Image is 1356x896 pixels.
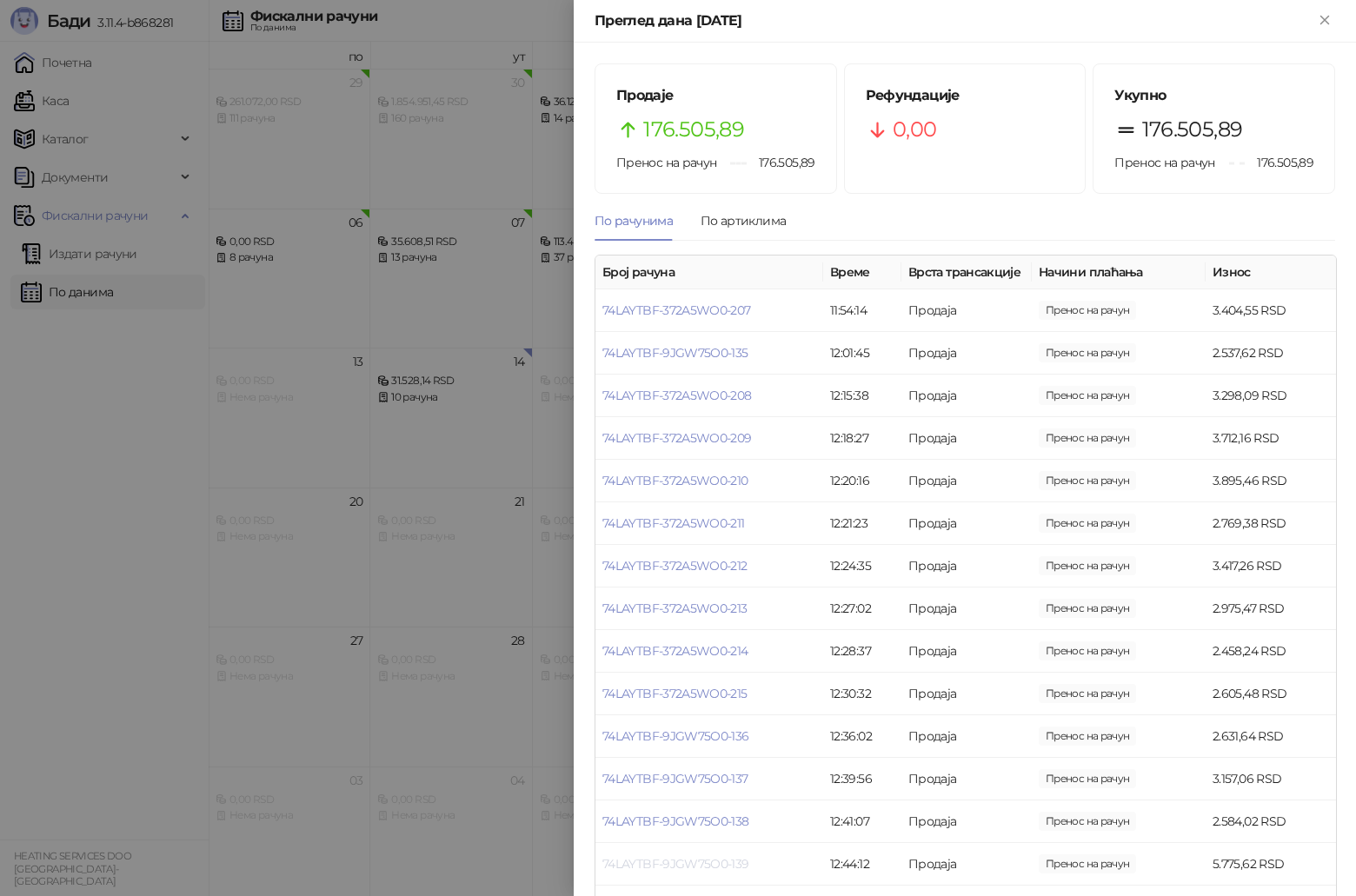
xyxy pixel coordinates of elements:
a: 74LAYTBF-9JGW75O0-137 [602,771,748,786]
span: 176.505,89 [643,113,744,146]
td: Продаја [901,673,1032,715]
a: 74LAYTBF-372A5WO0-213 [602,601,748,616]
td: 2.458,24 RSD [1206,630,1336,673]
a: 74LAYTBF-9JGW75O0-135 [602,345,748,361]
td: 12:15:38 [823,375,901,417]
td: 12:01:45 [823,332,901,375]
td: 12:36:02 [823,715,901,758]
td: Продаја [901,460,1032,502]
td: 12:28:37 [823,630,901,673]
div: Преглед дана [DATE] [595,10,1314,31]
span: Пренос на рачун [616,155,716,170]
td: Продаја [901,502,1032,545]
span: 2.769,38 [1039,514,1136,533]
td: 3.298,09 RSD [1206,375,1336,417]
span: 3.298,09 [1039,386,1136,405]
td: 2.975,47 RSD [1206,587,1336,630]
span: 3.417,26 [1039,556,1136,575]
a: 74LAYTBF-372A5WO0-211 [602,515,745,531]
td: 3.895,46 RSD [1206,460,1336,502]
th: Износ [1206,256,1336,289]
td: 12:30:32 [823,673,901,715]
h5: Продаје [616,85,815,106]
td: 2.769,38 RSD [1206,502,1336,545]
span: 3.157,06 [1039,769,1136,788]
td: Продаја [901,587,1032,630]
a: 74LAYTBF-372A5WO0-214 [602,643,748,659]
th: Начини плаћања [1032,256,1206,289]
td: Продаја [901,715,1032,758]
td: 12:24:35 [823,545,901,587]
td: 3.157,06 RSD [1206,758,1336,800]
a: 74LAYTBF-9JGW75O0-138 [602,813,749,829]
td: 5.775,62 RSD [1206,843,1336,886]
td: 12:18:27 [823,417,901,460]
th: Број рачуна [595,256,823,289]
td: 3.404,55 RSD [1206,289,1336,332]
td: 12:41:07 [823,800,901,843]
span: 3.712,16 [1039,428,1136,448]
td: 2.584,02 RSD [1206,800,1336,843]
span: 176.505,89 [1142,113,1243,146]
td: 12:27:02 [823,587,901,630]
span: 2.584,02 [1039,812,1136,831]
a: 74LAYTBF-372A5WO0-215 [602,686,748,701]
th: Врста трансакције [901,256,1032,289]
td: Продаја [901,800,1032,843]
td: 12:20:16 [823,460,901,502]
td: 12:21:23 [823,502,901,545]
th: Време [823,256,901,289]
td: 2.537,62 RSD [1206,332,1336,375]
span: 5.775,62 [1039,854,1136,873]
span: 3.895,46 [1039,471,1136,490]
td: Продаја [901,758,1032,800]
span: 2.605,48 [1039,684,1136,703]
td: 2.605,48 RSD [1206,673,1336,715]
span: 2.458,24 [1039,641,1136,660]
span: 0,00 [893,113,936,146]
a: 74LAYTBF-372A5WO0-209 [602,430,752,446]
h5: Укупно [1114,85,1313,106]
td: Продаја [901,417,1032,460]
h5: Рефундације [866,85,1065,106]
a: 74LAYTBF-9JGW75O0-139 [602,856,749,872]
td: 3.417,26 RSD [1206,545,1336,587]
button: Close [1314,10,1335,31]
span: 2.975,47 [1039,599,1136,618]
td: 12:44:12 [823,843,901,886]
td: 11:54:14 [823,289,901,332]
span: 3.404,55 [1039,301,1136,320]
span: 176.505,89 [1245,153,1313,172]
span: 176.505,89 [747,153,815,172]
a: 74LAYTBF-372A5WO0-210 [602,473,748,488]
td: Продаја [901,843,1032,886]
td: Продаја [901,289,1032,332]
td: 12:39:56 [823,758,901,800]
td: 3.712,16 RSD [1206,417,1336,460]
a: 74LAYTBF-372A5WO0-208 [602,388,752,403]
span: 2.537,62 [1039,343,1136,362]
div: По артиклима [701,211,786,230]
td: Продаја [901,630,1032,673]
span: 2.631,64 [1039,727,1136,746]
a: 74LAYTBF-372A5WO0-212 [602,558,748,574]
span: Пренос на рачун [1114,155,1214,170]
td: Продаја [901,545,1032,587]
div: По рачунима [595,211,673,230]
td: 2.631,64 RSD [1206,715,1336,758]
td: Продаја [901,332,1032,375]
td: Продаја [901,375,1032,417]
a: 74LAYTBF-9JGW75O0-136 [602,728,749,744]
a: 74LAYTBF-372A5WO0-207 [602,302,751,318]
